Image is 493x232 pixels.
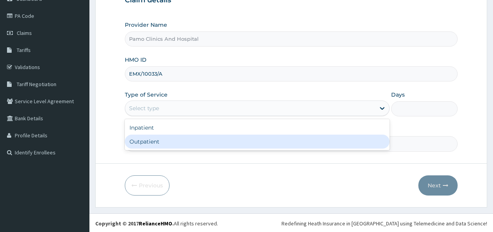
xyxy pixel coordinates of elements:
[17,81,56,88] span: Tariff Negotiation
[125,135,390,149] div: Outpatient
[391,91,405,99] label: Days
[95,220,174,227] strong: Copyright © 2017 .
[418,175,458,196] button: Next
[139,220,172,227] a: RelianceHMO
[129,104,159,112] div: Select type
[125,91,168,99] label: Type of Service
[17,47,31,54] span: Tariffs
[125,66,457,81] input: Enter HMO ID
[17,29,32,36] span: Claims
[125,175,170,196] button: Previous
[281,220,487,227] div: Redefining Heath Insurance in [GEOGRAPHIC_DATA] using Telemedicine and Data Science!
[125,121,390,135] div: Inpatient
[125,21,167,29] label: Provider Name
[125,56,147,64] label: HMO ID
